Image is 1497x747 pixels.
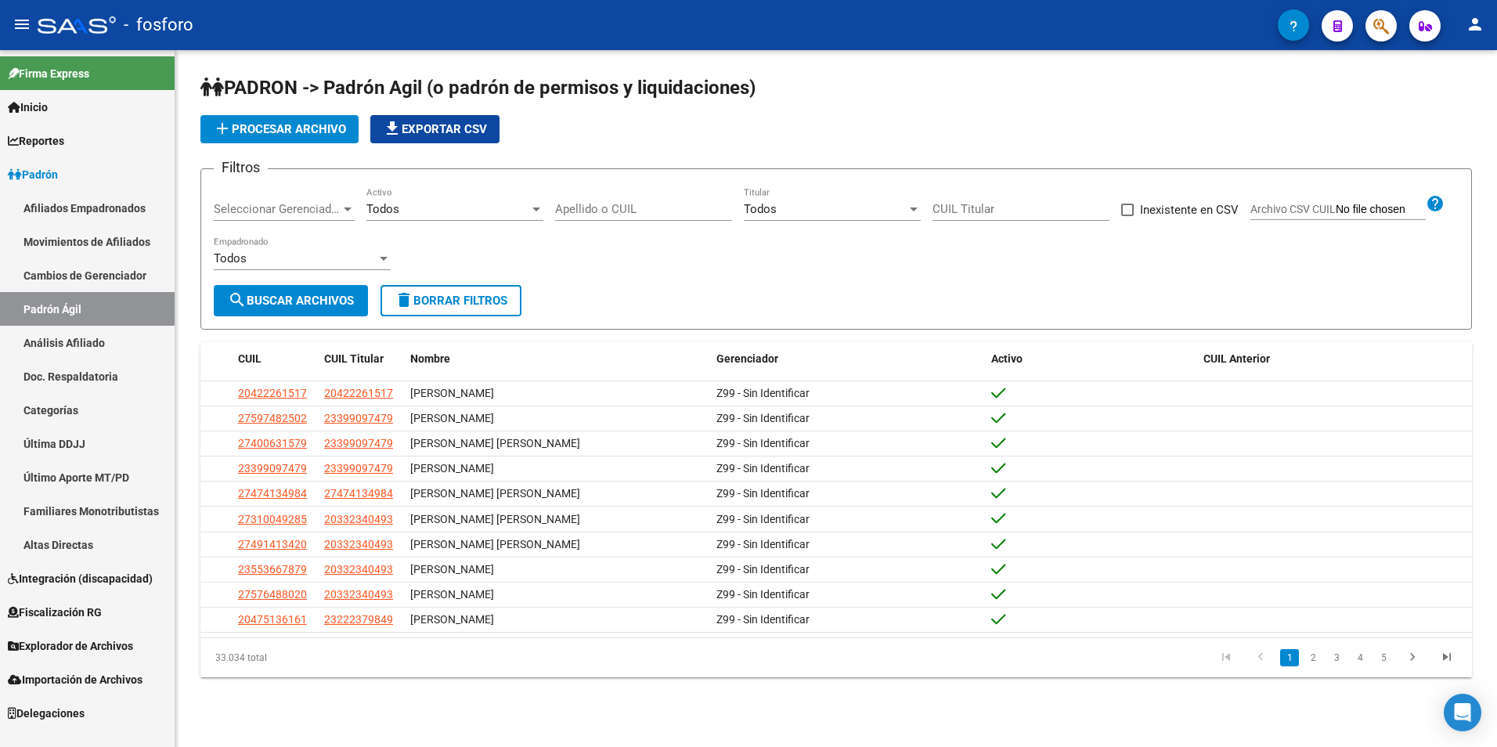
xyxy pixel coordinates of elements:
[8,99,48,116] span: Inicio
[1466,15,1484,34] mat-icon: person
[238,563,307,576] span: 23553667879
[1444,694,1481,731] div: Open Intercom Messenger
[214,202,341,216] span: Seleccionar Gerenciador
[324,487,393,500] span: 27474134984
[383,122,487,136] span: Exportar CSV
[238,437,307,449] span: 27400631579
[716,538,810,550] span: Z99 - Sin Identificar
[381,285,521,316] button: Borrar Filtros
[1203,352,1270,365] span: CUIL Anterior
[238,588,307,601] span: 27576488020
[366,202,399,216] span: Todos
[324,462,393,475] span: 23399097479
[1140,200,1239,219] span: Inexistente en CSV
[1304,649,1322,666] a: 2
[744,202,777,216] span: Todos
[238,462,307,475] span: 23399097479
[238,487,307,500] span: 27474134984
[1374,649,1393,666] a: 5
[213,122,346,136] span: Procesar archivo
[324,412,393,424] span: 23399097479
[324,352,384,365] span: CUIL Titular
[232,342,318,376] datatable-header-cell: CUIL
[410,513,580,525] span: [PERSON_NAME] [PERSON_NAME]
[324,437,393,449] span: 23399097479
[395,294,507,308] span: Borrar Filtros
[991,352,1023,365] span: Activo
[1336,203,1426,217] input: Archivo CSV CUIL
[716,437,810,449] span: Z99 - Sin Identificar
[410,412,494,424] span: [PERSON_NAME]
[370,115,500,143] button: Exportar CSV
[1278,644,1301,671] li: page 1
[214,251,247,265] span: Todos
[214,285,368,316] button: Buscar Archivos
[404,342,710,376] datatable-header-cell: Nombre
[410,563,494,576] span: [PERSON_NAME]
[324,563,393,576] span: 20332340493
[238,412,307,424] span: 27597482502
[318,342,404,376] datatable-header-cell: CUIL Titular
[228,290,247,309] mat-icon: search
[716,613,810,626] span: Z99 - Sin Identificar
[985,342,1197,376] datatable-header-cell: Activo
[410,588,494,601] span: [PERSON_NAME]
[410,437,580,449] span: [PERSON_NAME] [PERSON_NAME]
[324,613,393,626] span: 23222379849
[238,613,307,626] span: 20475136161
[1327,649,1346,666] a: 3
[1301,644,1325,671] li: page 2
[716,412,810,424] span: Z99 - Sin Identificar
[324,588,393,601] span: 20332340493
[238,352,262,365] span: CUIL
[324,538,393,550] span: 20332340493
[1432,649,1462,666] a: go to last page
[716,487,810,500] span: Z99 - Sin Identificar
[1325,644,1348,671] li: page 3
[1250,203,1336,215] span: Archivo CSV CUIL
[410,352,450,365] span: Nombre
[410,387,494,399] span: [PERSON_NAME]
[13,15,31,34] mat-icon: menu
[710,342,985,376] datatable-header-cell: Gerenciador
[716,513,810,525] span: Z99 - Sin Identificar
[238,387,307,399] span: 20422261517
[1246,649,1275,666] a: go to previous page
[1398,649,1427,666] a: go to next page
[1348,644,1372,671] li: page 4
[324,387,393,399] span: 20422261517
[8,637,133,655] span: Explorador de Archivos
[8,65,89,82] span: Firma Express
[716,563,810,576] span: Z99 - Sin Identificar
[383,119,402,138] mat-icon: file_download
[410,462,494,475] span: [PERSON_NAME]
[238,513,307,525] span: 27310049285
[8,132,64,150] span: Reportes
[238,538,307,550] span: 27491413420
[200,77,756,99] span: PADRON -> Padrón Agil (o padrón de permisos y liquidaciones)
[716,352,778,365] span: Gerenciador
[410,538,580,550] span: [PERSON_NAME] [PERSON_NAME]
[1351,649,1369,666] a: 4
[716,387,810,399] span: Z99 - Sin Identificar
[395,290,413,309] mat-icon: delete
[200,115,359,143] button: Procesar archivo
[200,638,452,677] div: 33.034 total
[1426,194,1445,213] mat-icon: help
[324,513,393,525] span: 20332340493
[213,119,232,138] mat-icon: add
[8,570,153,587] span: Integración (discapacidad)
[8,705,85,722] span: Delegaciones
[716,588,810,601] span: Z99 - Sin Identificar
[1211,649,1241,666] a: go to first page
[1372,644,1395,671] li: page 5
[716,462,810,475] span: Z99 - Sin Identificar
[1197,342,1472,376] datatable-header-cell: CUIL Anterior
[8,166,58,183] span: Padrón
[124,8,193,42] span: - fosforo
[1280,649,1299,666] a: 1
[410,613,494,626] span: [PERSON_NAME]
[8,671,142,688] span: Importación de Archivos
[410,487,580,500] span: [PERSON_NAME] [PERSON_NAME]
[214,157,268,179] h3: Filtros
